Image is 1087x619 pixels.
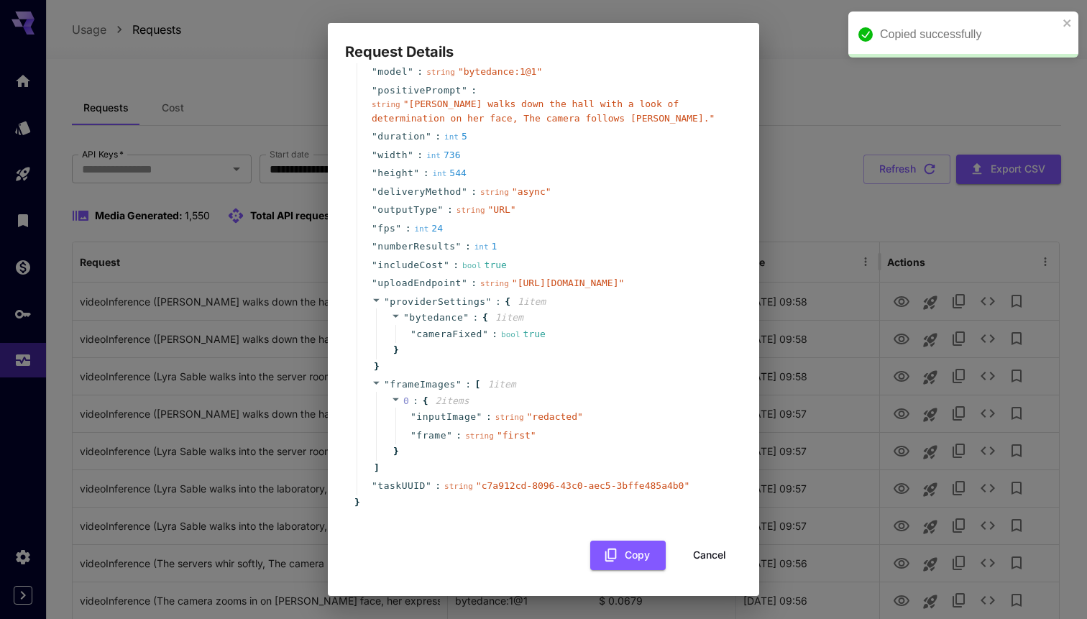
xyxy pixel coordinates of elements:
[328,23,759,63] h2: Request Details
[405,221,411,236] span: :
[416,410,476,424] span: inputImage
[395,223,401,234] span: "
[444,129,467,144] div: 5
[512,186,551,197] span: " async "
[411,329,416,339] span: "
[372,131,377,142] span: "
[435,479,441,493] span: :
[384,379,390,390] span: "
[435,395,469,406] span: 2 item s
[372,260,377,270] span: "
[377,221,395,236] span: fps
[444,260,449,270] span: "
[495,413,524,422] span: string
[417,148,423,162] span: :
[444,132,459,142] span: int
[372,241,377,252] span: "
[462,278,467,288] span: "
[476,480,689,491] span: " c7a912cd-8096-43c0-aec5-3bffe485a4b0 "
[372,359,380,374] span: }
[456,241,462,252] span: "
[444,482,473,491] span: string
[377,479,426,493] span: taskUUID
[372,66,377,77] span: "
[372,85,377,96] span: "
[487,379,515,390] span: 1 item
[414,221,443,236] div: 24
[462,261,482,270] span: bool
[480,279,509,288] span: string
[372,461,380,475] span: ]
[447,203,453,217] span: :
[426,148,460,162] div: 736
[372,98,715,124] span: " [PERSON_NAME] walks down the hall with a look of determination on her face, The camera follows ...
[432,169,446,178] span: int
[411,430,416,441] span: "
[501,330,520,339] span: bool
[474,239,497,254] div: 1
[482,329,488,339] span: "
[377,83,462,98] span: positivePrompt
[372,100,400,109] span: string
[414,224,428,234] span: int
[372,204,377,215] span: "
[372,150,377,160] span: "
[458,66,542,77] span: " bytedance:1@1 "
[403,312,409,323] span: "
[677,541,742,570] button: Cancel
[438,204,444,215] span: "
[426,131,431,142] span: "
[408,66,413,77] span: "
[463,312,469,323] span: "
[377,65,408,79] span: model
[527,411,583,422] span: " redacted "
[372,168,377,178] span: "
[512,278,625,288] span: " [URL][DOMAIN_NAME] "
[408,150,413,160] span: "
[462,258,507,272] div: true
[372,278,377,288] span: "
[377,239,455,254] span: numberResults
[411,411,416,422] span: "
[372,186,377,197] span: "
[471,276,477,290] span: :
[590,541,666,570] button: Copy
[391,343,399,357] span: }
[457,206,485,215] span: string
[426,68,455,77] span: string
[391,444,399,459] span: }
[416,327,482,341] span: cameraFixed
[377,166,413,180] span: height
[352,495,360,510] span: }
[462,85,467,96] span: "
[474,242,489,252] span: int
[409,312,463,323] span: bytedance
[423,166,429,180] span: :
[453,258,459,272] span: :
[456,379,462,390] span: "
[880,26,1058,43] div: Copied successfully
[377,185,462,199] span: deliveryMethod
[413,168,419,178] span: "
[403,395,409,406] span: 0
[486,410,492,424] span: :
[465,239,471,254] span: :
[488,204,516,215] span: " URL "
[505,295,510,309] span: {
[518,296,546,307] span: 1 item
[477,411,482,422] span: "
[446,430,452,441] span: "
[462,186,467,197] span: "
[465,377,471,392] span: :
[377,276,462,290] span: uploadEndpoint
[1063,17,1073,29] button: close
[465,431,494,441] span: string
[384,296,390,307] span: "
[413,394,418,408] span: :
[492,327,497,341] span: :
[416,428,446,443] span: frame
[495,295,501,309] span: :
[482,311,488,325] span: {
[471,83,477,98] span: :
[423,394,428,408] span: {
